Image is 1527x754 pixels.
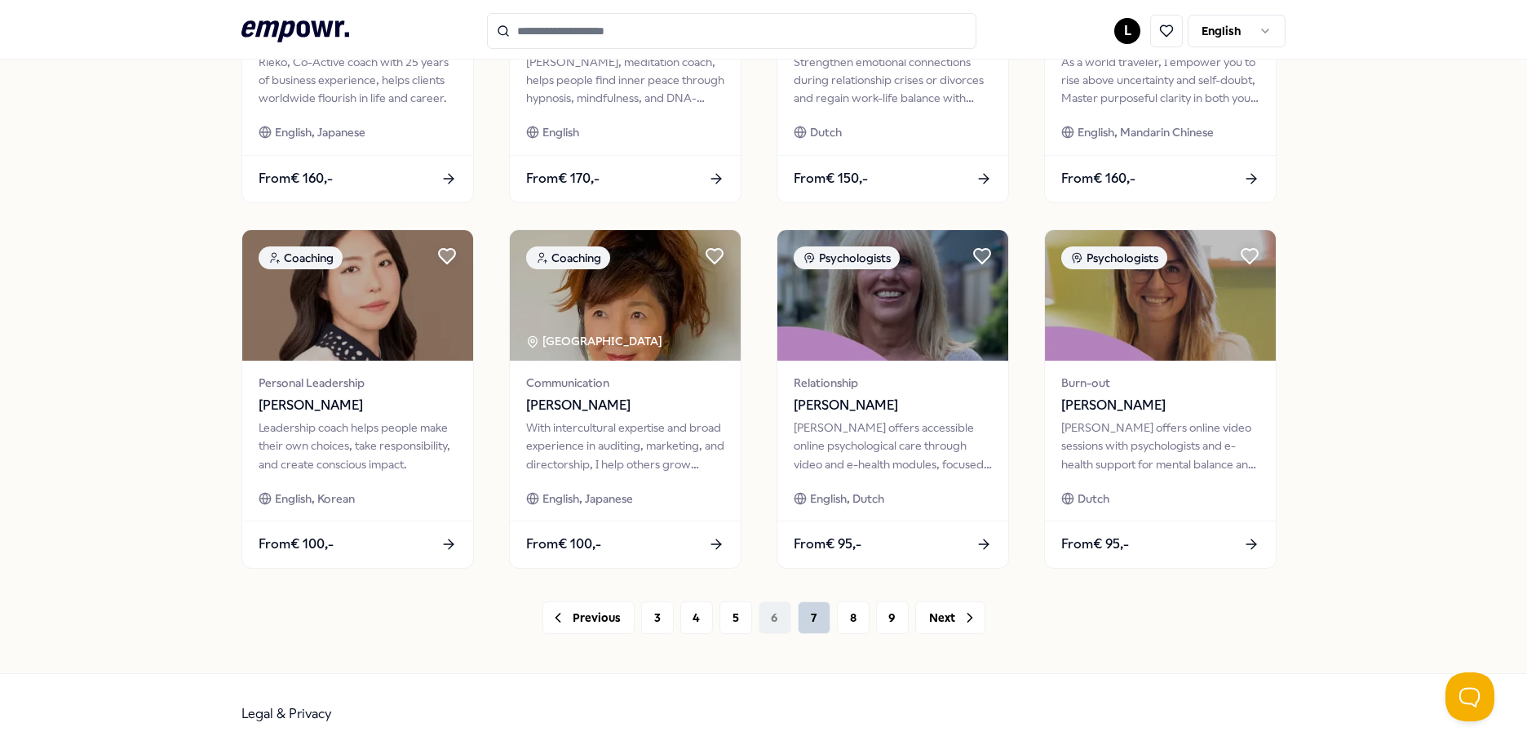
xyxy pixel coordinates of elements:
a: package imageCoachingPersonal Leadership[PERSON_NAME]Leadership coach helps people make their own... [241,229,474,569]
button: 8 [837,601,870,634]
span: [PERSON_NAME] [1061,395,1259,416]
div: Coaching [526,246,610,269]
button: Next [915,601,985,634]
span: From € 95,- [794,534,861,555]
button: L [1114,18,1140,44]
iframe: Help Scout Beacon - Open [1445,672,1494,721]
a: package imagePsychologistsBurn-out[PERSON_NAME][PERSON_NAME] offers online video sessions with ps... [1044,229,1277,569]
img: package image [510,230,741,361]
div: Psychologists [1061,246,1167,269]
img: package image [777,230,1008,361]
span: From € 150,- [794,168,868,189]
div: [PERSON_NAME], meditation coach, helps people find inner peace through hypnosis, mindfulness, and... [526,53,724,108]
div: With intercultural expertise and broad experience in auditing, marketing, and directorship, I hel... [526,419,724,473]
div: Psychologists [794,246,900,269]
span: English [542,123,579,141]
button: 5 [719,601,752,634]
span: From € 160,- [259,168,333,189]
span: English, Korean [275,490,355,508]
span: English, Japanese [542,490,633,508]
span: English, Mandarin Chinese [1078,123,1214,141]
a: Legal & Privacy [241,706,332,721]
span: From € 100,- [526,534,601,555]
button: 3 [641,601,674,634]
div: [PERSON_NAME] offers accessible online psychological care through video and e-health modules, foc... [794,419,992,473]
a: package imageCoaching[GEOGRAPHIC_DATA] Communication[PERSON_NAME]With intercultural expertise and... [509,229,741,569]
input: Search for products, categories or subcategories [487,13,976,49]
div: [PERSON_NAME] offers online video sessions with psychologists and e-health support for mental bal... [1061,419,1259,473]
span: [PERSON_NAME] [259,395,457,416]
span: English, Japanese [275,123,365,141]
a: package imagePsychologistsRelationship[PERSON_NAME][PERSON_NAME] offers accessible online psychol... [777,229,1009,569]
button: 9 [876,601,909,634]
span: Communication [526,374,724,392]
span: [PERSON_NAME] [526,395,724,416]
button: Previous [542,601,635,634]
div: Leadership coach helps people make their own choices, take responsibility, and create conscious i... [259,419,457,473]
img: package image [1045,230,1276,361]
button: 4 [680,601,713,634]
span: From € 160,- [1061,168,1135,189]
span: [PERSON_NAME] [794,395,992,416]
span: Relationship [794,374,992,392]
span: English, Dutch [810,490,884,508]
div: Strengthen emotional connections during relationship crises or divorces and regain work-life bala... [794,53,992,108]
button: 7 [798,601,830,634]
span: Dutch [1078,490,1109,508]
div: Rieko, Co-Active coach with 25 years of business experience, helps clients worldwide flourish in ... [259,53,457,108]
span: Personal Leadership [259,374,457,392]
span: From € 170,- [526,168,600,189]
span: Burn-out [1061,374,1259,392]
span: Dutch [810,123,842,141]
img: package image [242,230,473,361]
div: [GEOGRAPHIC_DATA] [526,332,665,350]
span: From € 95,- [1061,534,1129,555]
span: From € 100,- [259,534,334,555]
div: As a world traveler, I empower you to rise above uncertainty and self-doubt, Master purposeful cl... [1061,53,1259,108]
div: Coaching [259,246,343,269]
